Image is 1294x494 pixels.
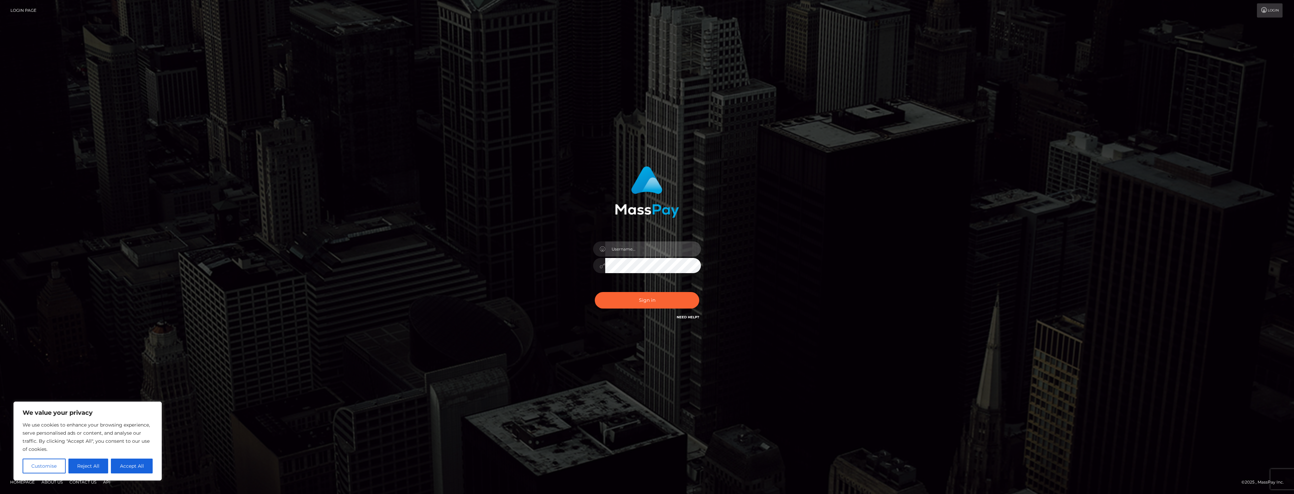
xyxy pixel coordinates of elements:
[10,3,36,18] a: Login Page
[100,477,113,487] a: API
[67,477,99,487] a: Contact Us
[13,402,162,481] div: We value your privacy
[677,315,699,319] a: Need Help?
[23,459,66,473] button: Customise
[615,166,679,218] img: MassPay Login
[39,477,65,487] a: About Us
[23,409,153,417] p: We value your privacy
[23,421,153,453] p: We use cookies to enhance your browsing experience, serve personalised ads or content, and analys...
[605,241,701,257] input: Username...
[1241,478,1289,486] div: © 2025 , MassPay Inc.
[595,292,699,309] button: Sign in
[68,459,109,473] button: Reject All
[7,477,37,487] a: Homepage
[1257,3,1283,18] a: Login
[111,459,153,473] button: Accept All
